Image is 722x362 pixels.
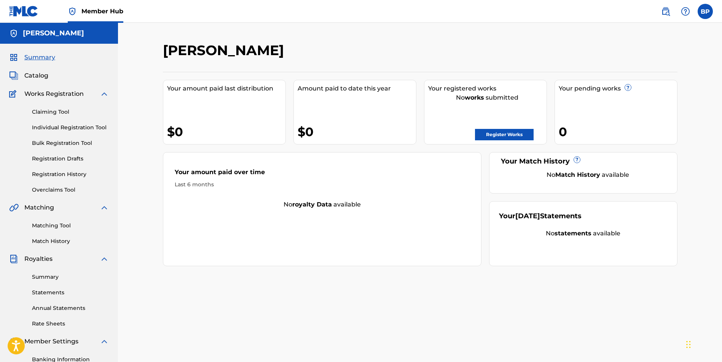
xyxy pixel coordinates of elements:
[559,84,677,93] div: Your pending works
[559,123,677,140] div: 0
[9,6,38,17] img: MLC Logo
[658,4,673,19] a: Public Search
[24,203,54,212] span: Matching
[678,4,693,19] div: Help
[163,200,481,209] div: No available
[9,53,55,62] a: SummarySummary
[555,230,591,237] strong: statements
[32,304,109,312] a: Annual Statements
[24,89,84,98] span: Works Registration
[32,289,109,297] a: Statements
[23,29,84,38] h5: Brian c Poole
[24,71,48,80] span: Catalog
[32,124,109,132] a: Individual Registration Tool
[167,84,285,93] div: Your amount paid last distribution
[32,155,109,163] a: Registration Drafts
[499,156,668,167] div: Your Match History
[686,333,691,356] div: Drag
[292,201,332,208] strong: royalty data
[100,89,109,98] img: expand
[684,325,722,362] iframe: Chat Widget
[9,71,48,80] a: CatalogCatalog
[625,84,631,90] span: ?
[9,203,19,212] img: Matching
[515,212,540,220] span: [DATE]
[32,273,109,281] a: Summary
[32,237,109,245] a: Match History
[163,42,288,59] h2: [PERSON_NAME]
[298,123,416,140] div: $0
[32,320,109,328] a: Rate Sheets
[24,337,78,346] span: Member Settings
[298,84,416,93] div: Amount paid to date this year
[9,71,18,80] img: Catalog
[100,203,109,212] img: expand
[9,53,18,62] img: Summary
[499,229,668,238] div: No available
[32,222,109,230] a: Matching Tool
[32,139,109,147] a: Bulk Registration Tool
[475,129,534,140] a: Register Works
[175,181,470,189] div: Last 6 months
[81,7,123,16] span: Member Hub
[100,254,109,264] img: expand
[100,337,109,346] img: expand
[681,7,690,16] img: help
[428,84,547,93] div: Your registered works
[555,171,600,178] strong: Match History
[9,89,19,98] img: Works Registration
[167,123,285,140] div: $0
[32,108,109,116] a: Claiming Tool
[428,93,547,102] div: No submitted
[465,94,484,101] strong: works
[499,211,582,221] div: Your Statements
[32,170,109,178] a: Registration History
[9,337,18,346] img: Member Settings
[574,157,580,163] span: ?
[508,170,668,179] div: No available
[32,186,109,194] a: Overclaims Tool
[24,53,55,62] span: Summary
[701,240,722,302] iframe: Resource Center
[24,254,53,264] span: Royalties
[9,254,18,264] img: Royalties
[698,4,713,19] div: User Menu
[661,7,670,16] img: search
[68,7,77,16] img: Top Rightsholder
[175,168,470,181] div: Your amount paid over time
[9,29,18,38] img: Accounts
